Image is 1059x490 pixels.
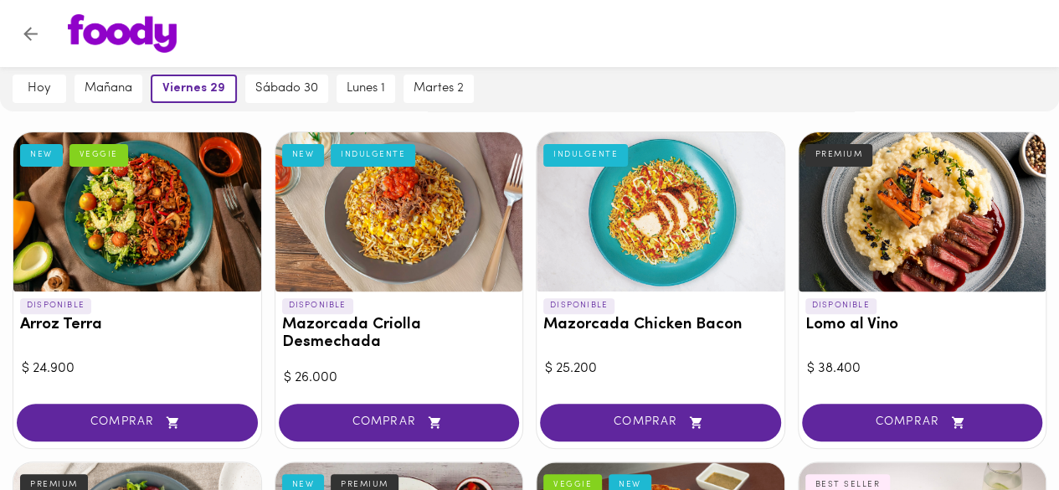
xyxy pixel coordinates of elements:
p: DISPONIBLE [543,298,614,313]
div: Lomo al Vino [799,132,1046,291]
p: DISPONIBLE [282,298,353,313]
div: NEW [20,144,63,166]
div: $ 26.000 [284,369,515,388]
h3: Mazorcada Criolla Desmechada [282,317,517,352]
p: DISPONIBLE [805,298,877,313]
div: Mazorcada Chicken Bacon [537,132,784,291]
div: $ 38.400 [807,359,1038,379]
span: lunes 1 [347,81,385,96]
div: $ 24.900 [22,359,253,379]
div: Arroz Terra [13,132,261,291]
h3: Lomo al Vino [805,317,1040,334]
p: DISPONIBLE [20,298,91,313]
div: NEW [282,144,325,166]
span: COMPRAR [38,415,237,430]
button: Volver [10,13,51,54]
span: sábado 30 [255,81,318,96]
button: mañana [75,75,142,103]
button: lunes 1 [337,75,395,103]
button: hoy [13,75,66,103]
span: COMPRAR [823,415,1022,430]
button: COMPRAR [279,404,520,441]
img: logo.png [68,14,177,53]
button: COMPRAR [802,404,1043,441]
button: COMPRAR [540,404,781,441]
span: mañana [85,81,132,96]
h3: Arroz Terra [20,317,254,334]
span: hoy [23,81,56,96]
span: COMPRAR [561,415,760,430]
button: martes 2 [404,75,474,103]
button: sábado 30 [245,75,328,103]
div: VEGGIE [69,144,128,166]
div: INDULGENTE [543,144,628,166]
iframe: Messagebird Livechat Widget [962,393,1042,473]
div: Mazorcada Criolla Desmechada [275,132,523,291]
div: $ 25.200 [545,359,776,379]
span: viernes 29 [162,81,225,96]
span: COMPRAR [300,415,499,430]
button: viernes 29 [151,75,237,103]
button: COMPRAR [17,404,258,441]
span: martes 2 [414,81,464,96]
h3: Mazorcada Chicken Bacon [543,317,778,334]
div: PREMIUM [805,144,873,166]
div: INDULGENTE [331,144,415,166]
